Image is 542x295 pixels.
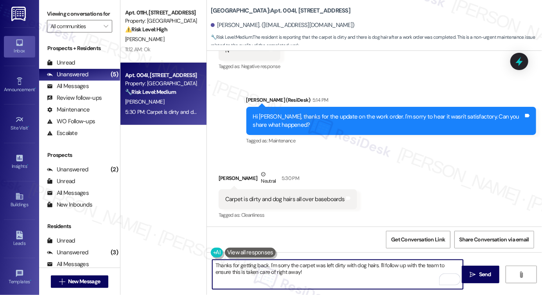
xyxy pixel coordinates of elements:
[246,96,536,107] div: [PERSON_NAME] (ResiDesk)
[225,47,229,55] div: N
[125,46,151,53] div: 11:12 AM: Ok
[253,113,524,130] div: Hi [PERSON_NAME], thanks for the update on the work order. I'm sorry to hear it wasn't satisfacto...
[28,124,29,130] span: •
[4,113,35,134] a: Site Visit •
[241,212,265,218] span: Cleanliness
[280,174,299,182] div: 5:30 PM
[462,266,500,283] button: Send
[125,71,197,79] div: Apt. 004I, [STREET_ADDRESS]
[47,201,92,209] div: New Inbounds
[269,137,295,144] span: Maintenance
[125,17,197,25] div: Property: [GEOGRAPHIC_DATA]
[4,228,35,250] a: Leads
[470,272,476,278] i: 
[109,164,120,176] div: (2)
[47,177,75,185] div: Unread
[125,88,176,95] strong: 🔧 Risk Level: Medium
[27,162,28,168] span: •
[47,106,90,114] div: Maintenance
[11,7,27,21] img: ResiDesk Logo
[125,26,167,33] strong: ⚠️ Risk Level: High
[4,151,35,173] a: Insights •
[39,44,120,52] div: Prospects + Residents
[125,79,197,88] div: Property: [GEOGRAPHIC_DATA]
[125,9,197,17] div: Apt. 011H, [STREET_ADDRESS]
[47,59,75,67] div: Unread
[212,260,463,289] textarea: To enrich screen reader interactions, please activate Accessibility in Grammarly extension settings
[47,189,89,197] div: All Messages
[39,222,120,230] div: Residents
[125,98,164,105] span: [PERSON_NAME]
[518,272,524,278] i: 
[259,170,277,187] div: Neutral
[459,236,529,244] span: Share Conversation via email
[47,8,112,20] label: Viewing conversations for
[59,279,65,285] i: 
[30,278,31,283] span: •
[219,170,357,189] div: [PERSON_NAME]
[125,36,164,43] span: [PERSON_NAME]
[4,190,35,211] a: Buildings
[211,33,542,50] span: : The resident is reporting that the carpet is dirty and there is dog hair after a work order was...
[47,260,89,268] div: All Messages
[125,108,257,115] div: 5:30 PM: Carpet is dirty and dog hairs all over baseboards
[109,68,120,81] div: (5)
[246,135,536,146] div: Tagged as:
[386,231,450,248] button: Get Conversation Link
[219,61,280,72] div: Tagged as:
[47,70,88,79] div: Unanswered
[35,86,36,91] span: •
[47,248,88,257] div: Unanswered
[391,236,445,244] span: Get Conversation Link
[47,129,77,137] div: Escalate
[310,96,328,104] div: 5:14 PM
[109,246,120,259] div: (3)
[211,34,252,40] strong: 🔧 Risk Level: Medium
[47,82,89,90] div: All Messages
[219,209,357,221] div: Tagged as:
[211,7,350,15] b: [GEOGRAPHIC_DATA]: Apt. 004I, [STREET_ADDRESS]
[51,275,109,288] button: New Message
[50,20,100,32] input: All communities
[454,231,534,248] button: Share Conversation via email
[47,237,75,245] div: Unread
[225,195,345,203] div: Carpet is dirty and dog hairs all over baseboards
[241,63,280,70] span: Negative response
[211,21,355,29] div: [PERSON_NAME]. ([EMAIL_ADDRESS][DOMAIN_NAME])
[68,277,100,286] span: New Message
[47,165,88,174] div: Unanswered
[4,36,35,57] a: Inbox
[47,94,102,102] div: Review follow-ups
[4,267,35,288] a: Templates •
[104,23,108,29] i: 
[47,117,95,126] div: WO Follow-ups
[39,151,120,159] div: Prospects
[479,270,491,279] span: Send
